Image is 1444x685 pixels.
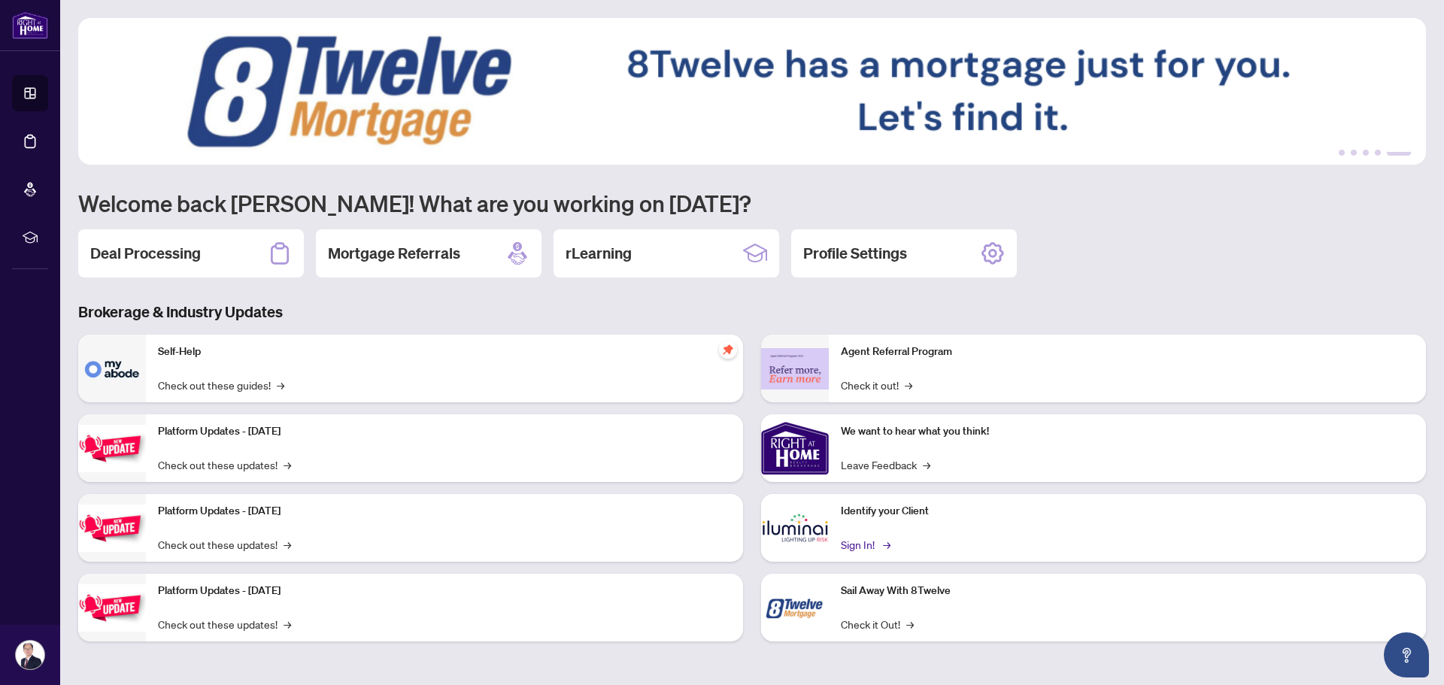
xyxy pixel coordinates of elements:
[841,344,1414,360] p: Agent Referral Program
[1387,150,1411,156] button: 5
[841,536,888,553] a: Sign In!→
[78,584,146,632] img: Platform Updates - June 23, 2025
[284,456,291,473] span: →
[719,341,737,359] span: pushpin
[841,377,912,393] a: Check it out!→
[158,583,731,599] p: Platform Updates - [DATE]
[12,11,48,39] img: logo
[841,456,930,473] a: Leave Feedback→
[277,377,284,393] span: →
[158,616,291,632] a: Check out these updates!→
[905,377,912,393] span: →
[1375,150,1381,156] button: 4
[158,423,731,440] p: Platform Updates - [DATE]
[78,425,146,472] img: Platform Updates - July 21, 2025
[328,243,460,264] h2: Mortgage Referrals
[841,583,1414,599] p: Sail Away With 8Twelve
[761,414,829,482] img: We want to hear what you think!
[90,243,201,264] h2: Deal Processing
[841,503,1414,520] p: Identify your Client
[841,423,1414,440] p: We want to hear what you think!
[1363,150,1369,156] button: 3
[923,456,930,473] span: →
[841,616,914,632] a: Check it Out!→
[803,243,907,264] h2: Profile Settings
[284,616,291,632] span: →
[761,574,829,641] img: Sail Away With 8Twelve
[158,344,731,360] p: Self-Help
[16,641,44,669] img: Profile Icon
[78,505,146,552] img: Platform Updates - July 8, 2025
[883,536,890,553] span: →
[1384,632,1429,677] button: Open asap
[1339,150,1345,156] button: 1
[284,536,291,553] span: →
[78,335,146,402] img: Self-Help
[78,18,1426,165] img: Slide 4
[566,243,632,264] h2: rLearning
[78,302,1426,323] h3: Brokerage & Industry Updates
[906,616,914,632] span: →
[761,494,829,562] img: Identify your Client
[761,348,829,389] img: Agent Referral Program
[158,456,291,473] a: Check out these updates!→
[78,189,1426,217] h1: Welcome back [PERSON_NAME]! What are you working on [DATE]?
[158,377,284,393] a: Check out these guides!→
[1351,150,1357,156] button: 2
[158,536,291,553] a: Check out these updates!→
[158,503,731,520] p: Platform Updates - [DATE]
